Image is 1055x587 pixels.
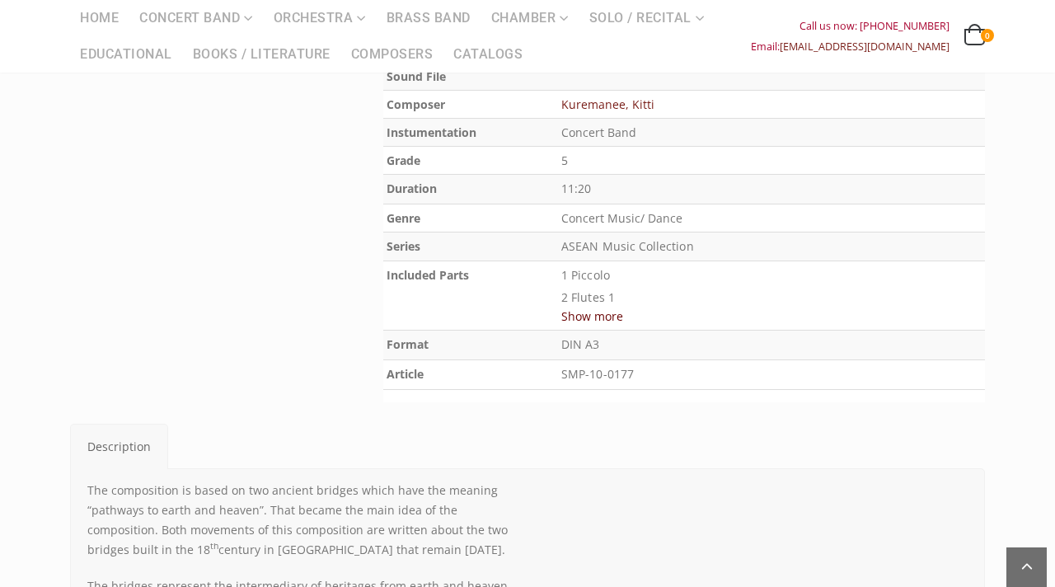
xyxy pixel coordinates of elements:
div: Call us now: [PHONE_NUMBER] [751,16,949,36]
p: The composition is based on two ancient bridges which have the meaning “pathways to earth and hea... [87,481,515,560]
b: Included Parts [387,267,469,283]
p: DIN A3 [561,334,982,356]
a: Kuremanee, Kitti [561,96,654,112]
button: Show more [561,306,623,326]
div: Email: [751,36,949,57]
sup: th [210,540,218,552]
a: [EMAIL_ADDRESS][DOMAIN_NAME] [780,40,949,54]
td: Concert Music/ Dance [558,204,985,232]
b: Series [387,238,420,254]
span: Description [87,439,151,454]
td: 5 [558,147,985,175]
td: Concert Band [558,119,985,147]
span: 0 [981,29,994,42]
b: Grade [387,153,420,168]
p: ASEAN Music Collection [561,236,982,258]
p: SMP-10-0177 [561,364,982,386]
b: Composer [387,96,445,112]
a: Educational [70,36,182,73]
b: Instumentation [387,124,476,140]
a: Books / Literature [183,36,340,73]
b: Format [387,336,429,352]
p: 11:20 [561,178,982,200]
b: Sound File [387,68,446,84]
a: Composers [341,36,443,73]
b: Genre [387,210,420,226]
a: Catalogs [443,36,532,73]
b: Duration [387,181,437,196]
a: Description [70,424,168,469]
b: Article [387,366,424,382]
